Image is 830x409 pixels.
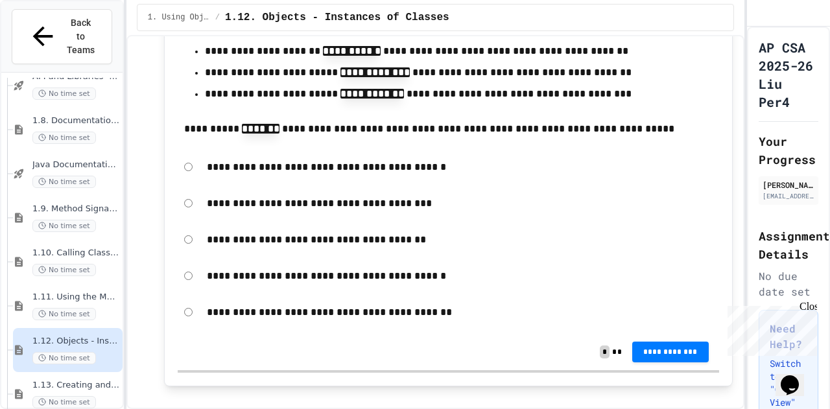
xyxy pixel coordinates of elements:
[32,204,120,215] span: 1.9. Method Signatures
[759,268,818,299] div: No due date set
[32,176,96,188] span: No time set
[759,38,818,111] h1: AP CSA 2025-26 Liu Per4
[32,132,96,144] span: No time set
[215,12,220,23] span: /
[759,227,818,263] h2: Assignment Details
[32,264,96,276] span: No time set
[763,191,814,201] div: [EMAIL_ADDRESS][DOMAIN_NAME]
[763,179,814,191] div: [PERSON_NAME]
[32,308,96,320] span: No time set
[32,380,120,391] span: 1.13. Creating and Initializing Objects: Constructors
[32,352,96,364] span: No time set
[32,336,120,347] span: 1.12. Objects - Instances of Classes
[32,396,96,408] span: No time set
[148,12,210,23] span: 1. Using Objects and Methods
[32,292,120,303] span: 1.11. Using the Math Class
[12,9,112,64] button: Back to Teams
[65,16,96,57] span: Back to Teams
[32,248,120,259] span: 1.10. Calling Class Methods
[225,10,449,25] span: 1.12. Objects - Instances of Classes
[759,132,818,169] h2: Your Progress
[32,220,96,232] span: No time set
[32,159,120,170] span: Java Documentation with Comments - Topic 1.8
[722,301,817,356] iframe: chat widget
[776,357,817,396] iframe: chat widget
[5,5,89,82] div: Chat with us now!Close
[32,88,96,100] span: No time set
[32,115,120,126] span: 1.8. Documentation with Comments and Preconditions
